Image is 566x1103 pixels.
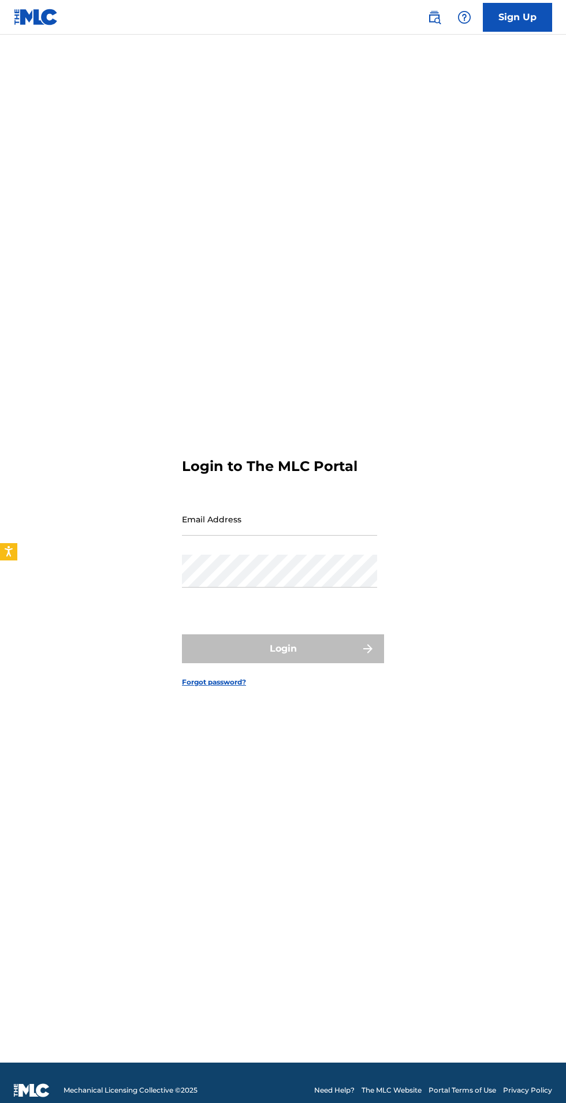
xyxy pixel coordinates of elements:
img: logo [14,1083,50,1097]
a: Sign Up [483,3,552,32]
a: Privacy Policy [503,1085,552,1095]
a: Portal Terms of Use [429,1085,496,1095]
img: MLC Logo [14,9,58,25]
a: The MLC Website [362,1085,422,1095]
img: search [427,10,441,24]
img: help [457,10,471,24]
span: Mechanical Licensing Collective © 2025 [64,1085,198,1095]
h3: Login to The MLC Portal [182,458,358,475]
iframe: Chat Widget [508,1048,566,1103]
a: Public Search [423,6,446,29]
a: Forgot password? [182,677,246,687]
a: Need Help? [314,1085,355,1095]
div: Help [453,6,476,29]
